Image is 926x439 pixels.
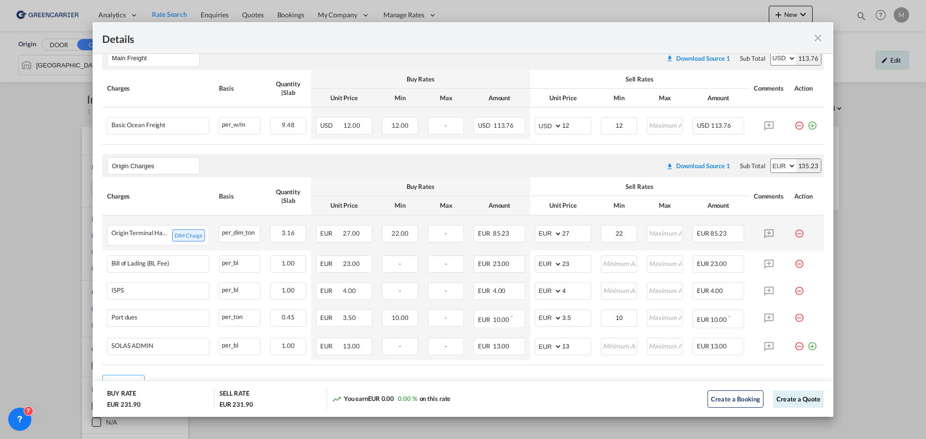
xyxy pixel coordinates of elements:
div: Charges [107,192,209,200]
button: Create a Booking [708,390,763,408]
span: 10.00 [710,316,727,323]
span: EUR [320,287,342,294]
md-icon: icon-minus-circle-outline red-400-fg pt-7 [794,338,804,347]
md-icon: icon-minus-circle-outline red-400-fg pt-7 [794,255,804,265]
input: 12 [562,118,591,132]
md-icon: icon-plus md-link-fg s20 [107,379,116,388]
button: Add Leg [102,375,145,392]
div: Download original source rate sheet [666,54,730,62]
button: Download original source rate sheet [661,157,735,174]
div: Download original source rate sheet [666,162,730,170]
span: - [445,121,447,129]
span: EUR 0.00 [368,395,394,402]
th: Amount [469,89,530,107]
md-icon: icon-trending-up [332,394,341,404]
th: Max [423,89,469,107]
div: Charges [107,84,209,93]
div: per_w/m [219,118,260,130]
div: Basis [219,84,260,93]
div: You earn on this rate [332,394,451,404]
th: Comments [749,70,790,107]
md-icon: icon-close fg-AAA8AD m-0 cursor [812,32,824,44]
th: Comments [749,177,790,215]
div: 113.76 [796,52,821,65]
span: 4.00 [493,287,506,294]
span: EUR [697,316,709,323]
md-icon: icon-download [666,54,674,62]
div: Quantity | Slab [270,187,306,205]
sup: Minimum amount [728,314,730,320]
th: Min [377,89,423,107]
div: Bill of Lading (BL Fee) [111,260,169,267]
md-icon: icon-plus-circle-outline green-400-fg [807,117,817,127]
input: Minimum Amount [602,338,637,353]
th: Min [596,196,642,215]
th: Action [790,70,824,107]
span: 13.00 [710,342,727,350]
div: ISPS [111,287,124,294]
div: Sub Total [740,161,765,170]
span: USD [320,121,342,129]
span: - [445,342,447,350]
span: - [445,314,447,321]
span: EUR [478,342,491,350]
span: EUR [697,260,709,267]
span: 3.50 [343,314,356,321]
div: per_bl [219,256,260,268]
span: USD [478,121,492,129]
div: Buy Rates [316,75,525,83]
input: Maximum Amount [648,226,682,240]
input: 4 [562,283,591,297]
div: Download original source rate sheet [661,162,735,170]
div: per_bl [219,283,260,295]
div: EUR 231.90 [107,400,141,409]
div: Download Source 1 [676,54,730,62]
div: per_dim_ton [219,226,260,238]
span: 113.76 [493,121,514,129]
span: 85.23 [493,229,510,237]
div: Sell Rates [535,182,744,191]
div: EUR 231.90 [219,400,253,409]
span: 0.00 % [398,395,417,402]
span: 85.23 [710,229,727,237]
span: 12.00 [343,121,360,129]
th: Unit Price [530,89,596,107]
span: 13.00 [343,342,360,350]
div: Port dues [111,314,137,321]
span: 4.00 [343,287,356,294]
div: BUY RATE [107,389,136,400]
span: - [445,287,447,294]
div: per_bl [219,338,260,350]
span: - [399,342,401,350]
th: Max [642,196,688,215]
span: EUR [697,342,709,350]
th: Unit Price [311,89,377,107]
span: EUR [320,342,342,350]
button: Download original source rate sheet [661,50,735,67]
md-icon: icon-minus-circle-outline red-400-fg pt-7 [794,282,804,292]
input: 3.5 [562,310,591,324]
input: Minimum Amount [602,226,637,240]
span: EUR [320,314,342,321]
button: Create a Quote [773,390,824,408]
span: EUR [478,287,491,294]
span: 23.00 [710,260,727,267]
span: 1.00 [282,286,295,294]
th: Unit Price [530,196,596,215]
span: - [445,229,447,237]
span: 3.16 [282,229,295,237]
span: EUR [697,287,709,294]
md-icon: icon-minus-circle-outline red-400-fg pt-7 [794,309,804,319]
input: Minimum Amount [602,310,637,324]
md-icon: icon-minus-circle-outline red-400-fg pt-7 [794,225,804,235]
th: Unit Price [311,196,377,215]
span: - [399,287,401,294]
input: Maximum Amount [648,283,682,297]
div: 135.23 [796,159,821,173]
th: Max [423,196,469,215]
input: 27 [562,226,591,240]
div: Quantity | Slab [270,80,306,97]
th: Amount [688,89,749,107]
span: EUR [697,229,709,237]
md-icon: icon-minus-circle-outline red-400-fg pt-7 [794,117,804,127]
